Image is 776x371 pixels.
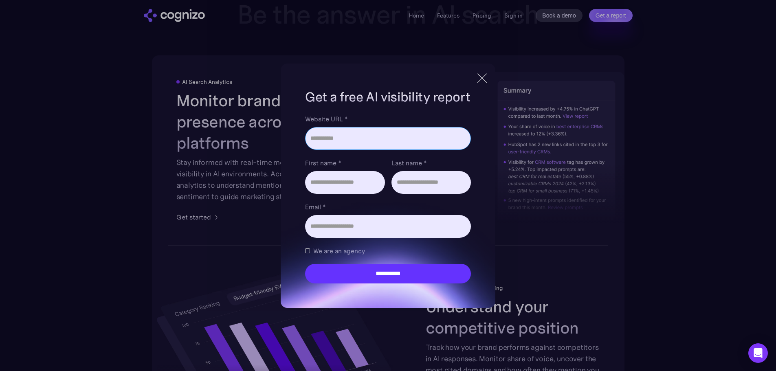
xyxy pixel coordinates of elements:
[391,158,471,168] label: Last name *
[313,246,365,256] span: We are an agency
[305,202,470,212] label: Email *
[305,158,385,168] label: First name *
[305,114,470,124] label: Website URL *
[305,88,470,106] h1: Get a free AI visibility report
[305,114,470,283] form: Brand Report Form
[748,343,768,363] div: Open Intercom Messenger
